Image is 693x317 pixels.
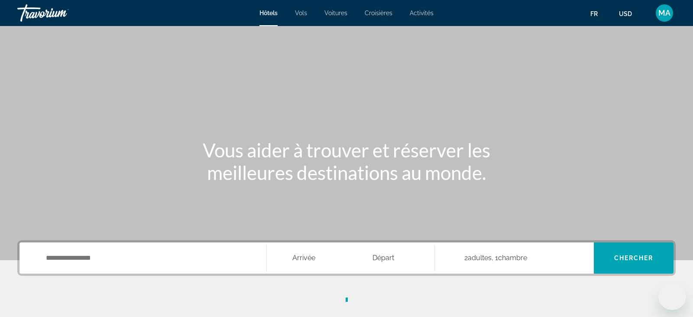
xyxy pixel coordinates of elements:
a: Voitures [324,10,347,16]
button: Change currency [619,7,640,20]
span: Chambre [498,254,527,262]
a: Activités [410,10,434,16]
div: Search widget [19,242,674,274]
span: Adultes [468,254,492,262]
button: User Menu [653,4,676,22]
span: MA [658,9,670,17]
a: Vols [295,10,307,16]
button: Select check in and out date [267,242,435,274]
iframe: Bouton de lancement de la fenêtre de messagerie [658,282,686,310]
h1: Vous aider à trouver et réserver les meilleures destinations au monde. [184,139,509,184]
button: Travelers: 2 adults, 0 children [435,242,594,274]
span: , 1 [492,252,527,264]
button: Search [594,242,674,274]
button: Change language [590,7,606,20]
input: Search hotel destination [45,252,253,265]
a: Croisières [365,10,392,16]
a: Travorium [17,2,104,24]
span: USD [619,10,632,17]
span: Chercher [614,255,654,261]
a: Hôtels [259,10,278,16]
span: 2 [464,252,492,264]
span: fr [590,10,598,17]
